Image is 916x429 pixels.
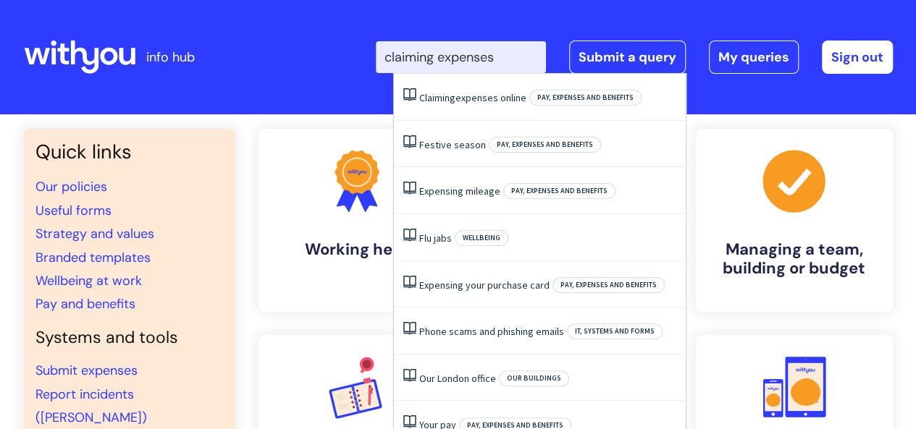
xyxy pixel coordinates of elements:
[259,129,455,312] a: Working here
[489,137,601,153] span: Pay, expenses and benefits
[709,41,799,74] a: My queries
[35,272,142,289] a: Wellbeing at work
[35,178,107,195] a: Our policies
[35,140,224,163] h3: Quick links
[503,183,615,199] span: Pay, expenses and benefits
[567,323,663,339] span: IT, systems and forms
[376,41,546,73] input: Search
[419,279,550,292] a: Expensing your purchase card
[35,362,138,379] a: Submit expenses
[270,240,444,259] h4: Working here
[569,41,686,74] a: Submit a query
[419,232,452,245] a: Flu jabs
[35,295,135,313] a: Pay and benefits
[822,41,893,74] a: Sign out
[35,202,112,219] a: Useful forms
[419,91,526,104] a: Claimingexpenses online
[35,386,147,426] a: Report incidents ([PERSON_NAME])
[552,277,665,293] span: Pay, expenses and benefits
[419,325,564,338] a: Phone scams and phishing emails
[419,184,500,197] a: Expensing mileage
[146,46,195,69] p: info hub
[529,90,642,106] span: Pay, expenses and benefits
[35,249,151,266] a: Branded templates
[419,372,496,385] a: Our London office
[35,328,224,348] h4: Systems and tools
[376,41,893,74] div: | -
[419,138,486,151] a: Festive season
[696,129,893,312] a: Managing a team, building or budget
[499,370,569,386] span: Our buildings
[707,240,881,279] h4: Managing a team, building or budget
[35,225,154,242] a: Strategy and values
[455,230,508,246] span: Wellbeing
[419,91,455,104] span: Claiming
